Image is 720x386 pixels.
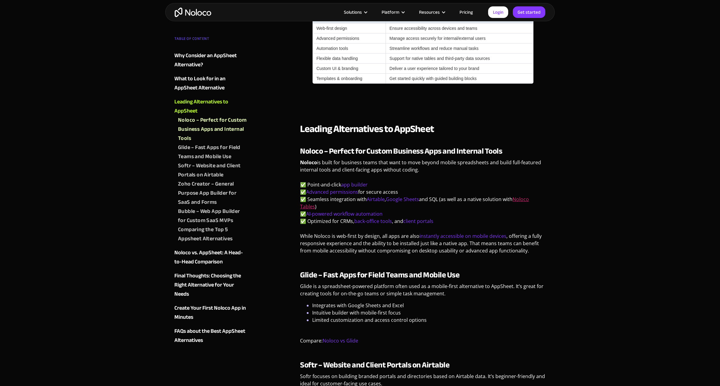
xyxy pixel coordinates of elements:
a: Get started [513,6,545,18]
strong: Glide – Fast Apps for Field Teams and Mobile Use [300,267,460,282]
div: Platform [374,8,411,16]
strong: Noloco – Perfect for Custom Business Apps and Internal Tools [300,144,502,158]
p: is built for business teams that want to move beyond mobile spreadsheets and build full-featured ... [300,159,546,178]
a: Login [488,6,508,18]
a: AI-powered workflow automation [306,210,383,217]
td: Advanced permissions [313,33,386,43]
a: home [175,8,211,17]
td: Deliver a user experience tailored to your brand [386,64,533,74]
a: Why Consider an AppSheet Alternative? [174,51,248,69]
p: While Noloco is web-first by design, all apps are also , offering a fully responsive experience a... [300,232,546,259]
strong: Noloco [300,159,317,166]
p: Glide is a spreadsheet-powered platform often used as a mobile-first alternative to AppSheet. It’... [300,283,546,302]
a: FAQs about the Best AppSheet Alternatives [174,327,248,345]
a: back-office tools [354,218,392,224]
a: Comparing the Top 5 Appsheet Alternatives [178,225,248,243]
a: What to Look for in an AppSheet Alternative [174,74,248,92]
div: Solutions [344,8,362,16]
p: ✅ Point-and-click ✅ for secure access ✅ Seamless integration with , and SQL (as well as a native ... [300,181,546,229]
a: Noloco vs Glide [323,337,358,344]
div: Solutions [336,8,374,16]
td: Support for native tables and third-party data sources [386,54,533,64]
td: Flexible data handling [313,54,386,64]
a: Noloco – Perfect for Custom Business Apps and Internal Tools [178,116,248,143]
a: Airtable [367,196,385,203]
p: Compare: [300,337,546,349]
div: TABLE OF CONTENT [174,34,248,46]
div: Platform [382,8,399,16]
div: Resources [411,8,452,16]
a: Noloco Tables [300,196,529,210]
a: Pricing [452,8,481,16]
td: Manage access securely for internal/external users [386,33,533,43]
a: Zoho Creator – General Purpose App Builder for SaaS and Forms [178,179,248,207]
strong: Leading Alternatives to AppSheet [300,120,434,138]
td: Web-first design [313,23,386,33]
td: Automation tools [313,43,386,54]
td: Ensure accessibility across devices and teams [386,23,533,33]
td: Templates & onboarding [313,74,386,84]
a: Leading Alternatives to AppSheet [174,97,248,116]
li: Limited customization and access control options [312,316,546,331]
div: Resources [419,8,440,16]
p: ‍ [300,96,546,108]
a: Noloco vs. AppSheet: A Head-to-Head Comparison [174,248,248,266]
a: Softr – Website and Client Portals on Airtable [178,161,248,179]
td: Get started quickly with guided building blocks [386,74,533,84]
a: client portals [403,218,433,224]
a: Bubble – Web App Builder for Custom SaaS MVPs [178,207,248,225]
td: Streamline workflows and reduce manual tasks [386,43,533,54]
li: Intuitive builder with mobile-first focus [312,309,546,316]
strong: Softr – Website and Client Portals on Airtable [300,357,449,372]
td: Custom UI & branding [313,64,386,74]
a: Glide – Fast Apps for Field Teams and Mobile Use [178,143,248,161]
li: Integrates with Google Sheets and Excel [312,302,546,309]
a: Google Sheets [386,196,419,203]
a: Advanced permissions [306,189,358,195]
a: Final Thoughts: Choosing the Right Alternative for Your Needs [174,271,248,299]
a: instantly accessible on mobile devices [419,233,506,239]
a: Create Your First Noloco App in Minutes [174,304,248,322]
a: app builder [341,181,368,188]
